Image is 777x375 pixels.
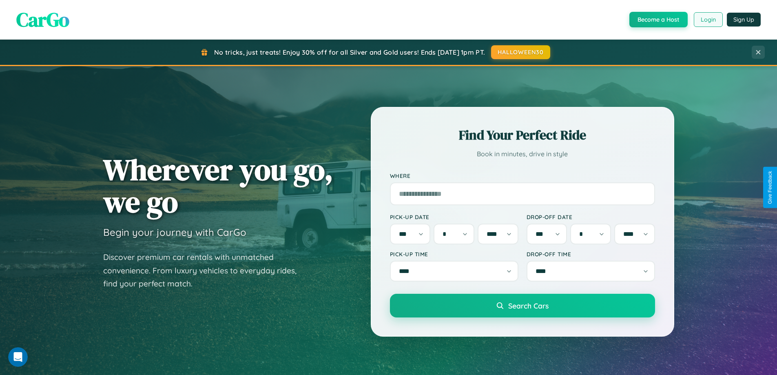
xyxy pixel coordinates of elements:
[390,294,655,317] button: Search Cars
[527,213,655,220] label: Drop-off Date
[390,213,518,220] label: Pick-up Date
[103,153,333,218] h1: Wherever you go, we go
[491,45,550,59] button: HALLOWEEN30
[390,126,655,144] h2: Find Your Perfect Ride
[8,347,28,367] iframe: Intercom live chat
[390,172,655,179] label: Where
[629,12,688,27] button: Become a Host
[16,6,69,33] span: CarGo
[103,226,246,238] h3: Begin your journey with CarGo
[694,12,723,27] button: Login
[727,13,761,27] button: Sign Up
[390,251,518,257] label: Pick-up Time
[103,251,307,291] p: Discover premium car rentals with unmatched convenience. From luxury vehicles to everyday rides, ...
[390,148,655,160] p: Book in minutes, drive in style
[214,48,485,56] span: No tricks, just treats! Enjoy 30% off for all Silver and Gold users! Ends [DATE] 1pm PT.
[527,251,655,257] label: Drop-off Time
[767,171,773,204] div: Give Feedback
[508,301,549,310] span: Search Cars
